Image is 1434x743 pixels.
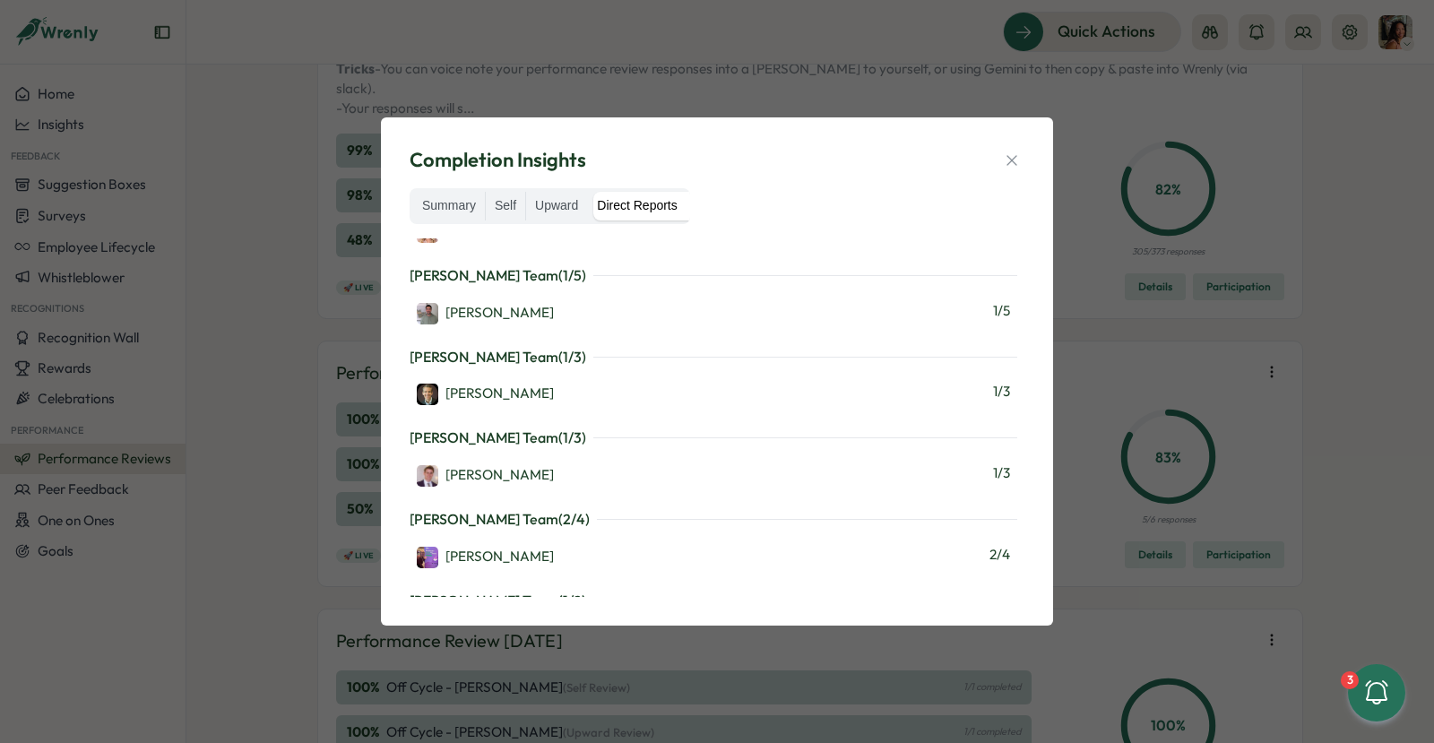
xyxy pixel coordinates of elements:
[410,508,590,531] p: [PERSON_NAME] Team ( 2 / 4 )
[486,192,525,220] label: Self
[417,545,554,568] a: Katie Cannon[PERSON_NAME]
[410,264,586,287] p: [PERSON_NAME] Team ( 1 / 5 )
[410,146,586,174] span: Completion Insights
[410,427,586,449] p: [PERSON_NAME] Team ( 1 / 3 )
[588,192,686,220] label: Direct Reports
[417,547,438,568] img: Katie Cannon
[993,463,1010,487] span: 1 / 3
[417,303,438,324] img: Federico Valdes
[413,192,485,220] label: Summary
[417,547,554,568] div: [PERSON_NAME]
[417,465,438,487] img: Brendan Lawton
[417,384,554,405] div: [PERSON_NAME]
[417,384,438,405] img: Bill Warshauer
[417,382,554,405] a: Bill Warshauer[PERSON_NAME]
[417,465,554,487] div: [PERSON_NAME]
[993,382,1010,405] span: 1 / 3
[1341,671,1359,689] div: 3
[417,303,554,324] div: [PERSON_NAME]
[989,545,1010,568] span: 2 / 4
[1348,664,1405,721] button: 3
[417,463,554,487] a: Brendan Lawton[PERSON_NAME]
[417,301,554,324] a: Federico Valdes[PERSON_NAME]
[410,346,586,368] p: [PERSON_NAME] Team ( 1 / 3 )
[993,301,1010,324] span: 1 / 5
[526,192,587,220] label: Upward
[410,590,586,612] p: [PERSON_NAME] Team ( 1 / 2 )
